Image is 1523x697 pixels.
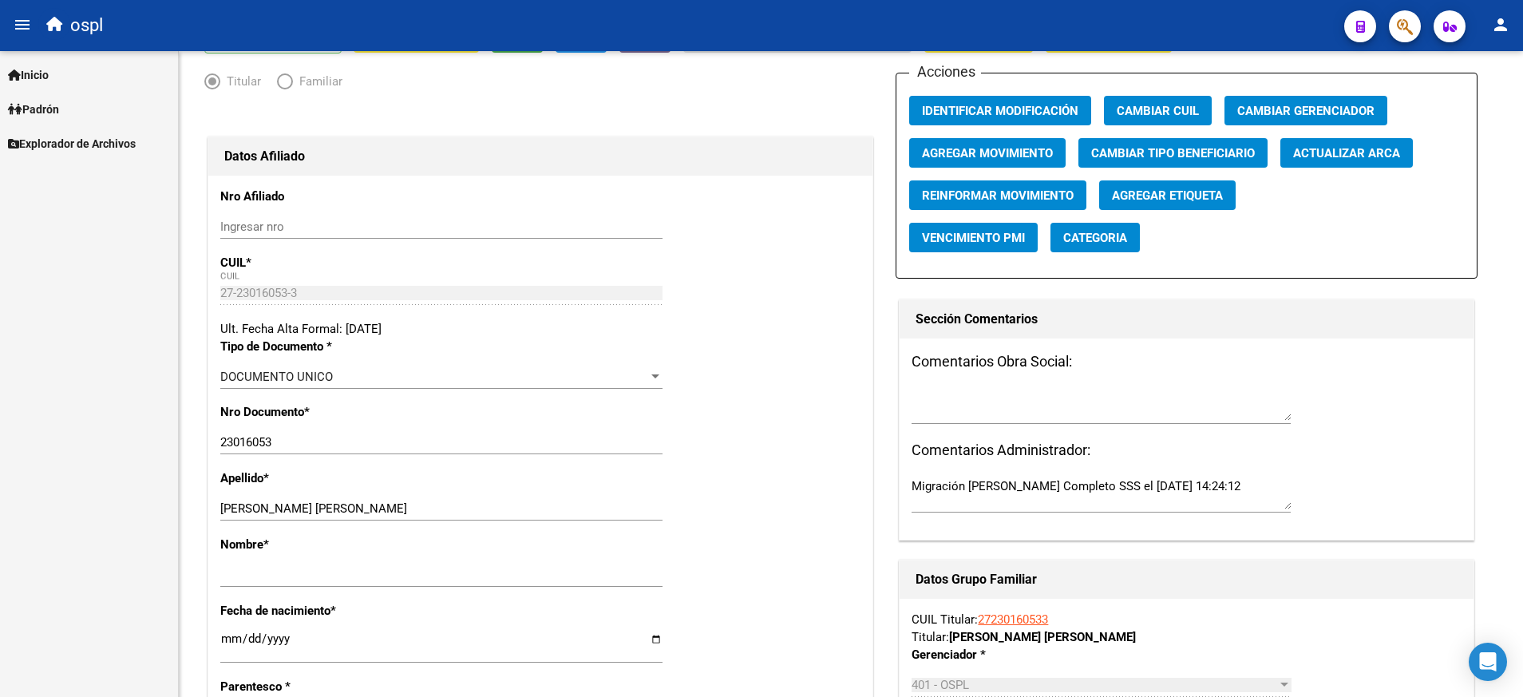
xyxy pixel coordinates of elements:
[220,403,413,421] p: Nro Documento
[13,15,32,34] mat-icon: menu
[1491,15,1510,34] mat-icon: person
[220,678,413,695] p: Parentesco *
[1104,96,1212,125] button: Cambiar CUIL
[912,350,1462,373] h3: Comentarios Obra Social:
[922,146,1053,160] span: Agregar Movimiento
[916,567,1458,592] h1: Datos Grupo Familiar
[8,66,49,84] span: Inicio
[922,188,1074,203] span: Reinformar Movimiento
[70,8,103,43] span: ospl
[1117,104,1199,118] span: Cambiar CUIL
[1293,146,1400,160] span: Actualizar ARCA
[220,320,860,338] div: Ult. Fecha Alta Formal: [DATE]
[1280,138,1413,168] button: Actualizar ARCA
[909,223,1038,252] button: Vencimiento PMI
[909,96,1091,125] button: Identificar Modificación
[1078,138,1268,168] button: Cambiar Tipo Beneficiario
[8,101,59,118] span: Padrón
[978,612,1048,627] a: 27230160533
[8,135,136,152] span: Explorador de Archivos
[1050,223,1140,252] button: Categoria
[220,536,413,553] p: Nombre
[922,231,1025,245] span: Vencimiento PMI
[220,602,413,620] p: Fecha de nacimiento
[909,180,1086,210] button: Reinformar Movimiento
[1063,231,1127,245] span: Categoria
[949,630,1136,644] strong: [PERSON_NAME] [PERSON_NAME]
[912,439,1462,461] h3: Comentarios Administrador:
[1091,146,1255,160] span: Cambiar Tipo Beneficiario
[220,73,261,90] span: Titular
[912,611,1462,646] div: CUIL Titular: Titular:
[220,254,413,271] p: CUIL
[1112,188,1223,203] span: Agregar Etiqueta
[224,144,856,169] h1: Datos Afiliado
[204,77,358,92] mat-radio-group: Elija una opción
[220,469,413,487] p: Apellido
[909,138,1066,168] button: Agregar Movimiento
[220,188,413,205] p: Nro Afiliado
[922,104,1078,118] span: Identificar Modificación
[916,307,1458,332] h1: Sección Comentarios
[293,73,342,90] span: Familiar
[1469,643,1507,681] div: Open Intercom Messenger
[1224,96,1387,125] button: Cambiar Gerenciador
[912,678,969,692] span: 401 - OSPL
[220,338,413,355] p: Tipo de Documento *
[909,61,981,83] h3: Acciones
[1237,104,1375,118] span: Cambiar Gerenciador
[912,646,1077,663] p: Gerenciador *
[1099,180,1236,210] button: Agregar Etiqueta
[220,370,333,384] span: DOCUMENTO UNICO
